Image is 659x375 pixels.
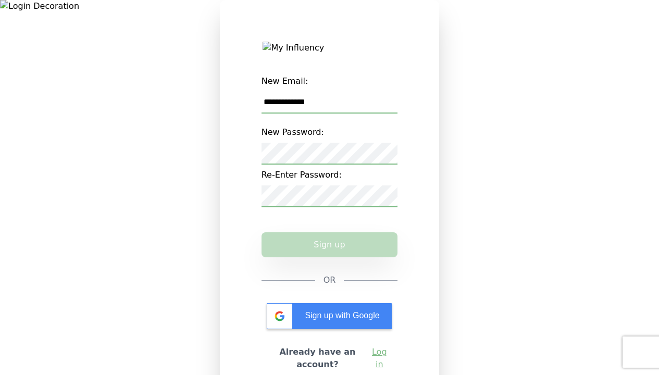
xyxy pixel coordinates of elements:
[305,311,379,320] span: Sign up with Google
[262,71,398,92] label: New Email:
[270,346,366,371] h2: Already have an account?
[262,122,398,143] label: New Password:
[262,165,398,185] label: Re-Enter Password:
[263,42,396,54] img: My Influency
[267,303,392,329] div: Sign up with Google
[324,274,336,286] span: OR
[369,346,389,371] a: Log in
[262,232,398,257] button: Sign up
